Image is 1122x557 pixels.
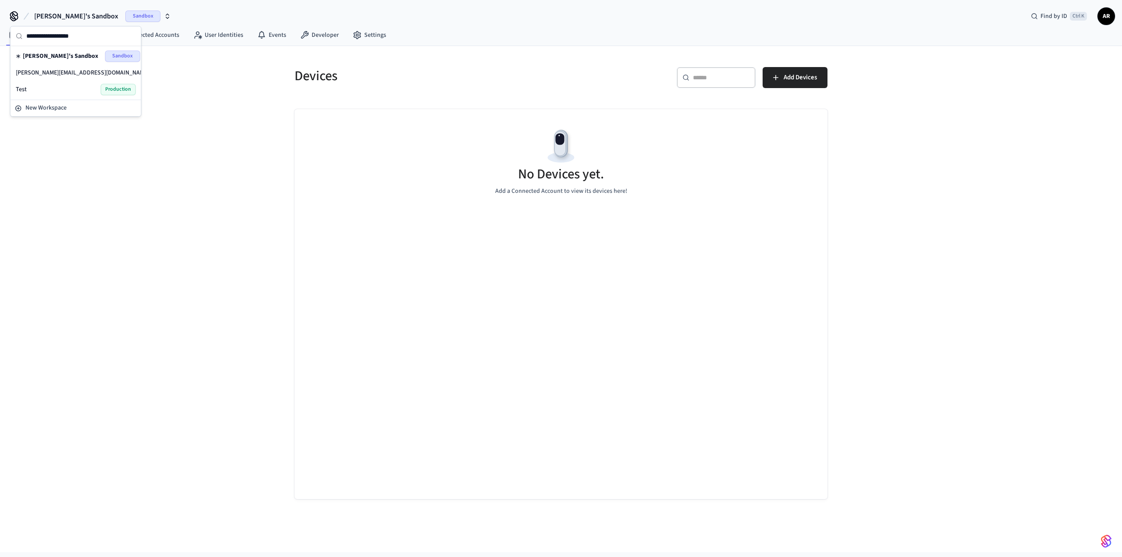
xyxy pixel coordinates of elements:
[1024,8,1094,24] div: Find by IDCtrl K
[25,103,67,113] span: New Workspace
[784,72,817,83] span: Add Devices
[1097,7,1115,25] button: AR
[16,68,149,77] span: [PERSON_NAME][EMAIL_ADDRESS][DOMAIN_NAME]
[23,52,98,60] span: [PERSON_NAME]'s Sandbox
[2,27,47,43] a: Devices
[763,67,827,88] button: Add Devices
[346,27,393,43] a: Settings
[541,127,581,166] img: Devices Empty State
[107,27,186,43] a: Connected Accounts
[295,67,556,85] h5: Devices
[1101,534,1111,548] img: SeamLogoGradient.69752ec5.svg
[101,84,136,95] span: Production
[293,27,346,43] a: Developer
[11,46,141,99] div: Suggestions
[105,50,140,62] span: Sandbox
[11,101,140,115] button: New Workspace
[1040,12,1067,21] span: Find by ID
[34,11,118,21] span: [PERSON_NAME]'s Sandbox
[125,11,160,22] span: Sandbox
[250,27,293,43] a: Events
[186,27,250,43] a: User Identities
[1098,8,1114,24] span: AR
[16,85,27,94] span: Test
[1070,12,1087,21] span: Ctrl K
[495,187,627,196] p: Add a Connected Account to view its devices here!
[518,165,604,183] h5: No Devices yet.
